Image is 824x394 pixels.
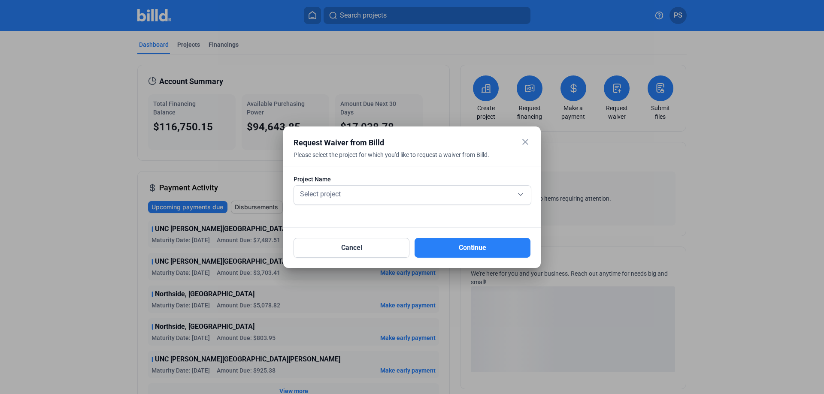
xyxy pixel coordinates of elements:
[294,137,509,149] div: Request Waiver from Billd
[520,137,530,147] mat-icon: close
[300,190,341,198] span: Select project
[294,175,331,183] span: Project Name
[415,238,530,258] button: Continue
[294,238,409,258] button: Cancel
[294,150,509,169] div: Please select the project for which you'd like to request a waiver from Billd.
